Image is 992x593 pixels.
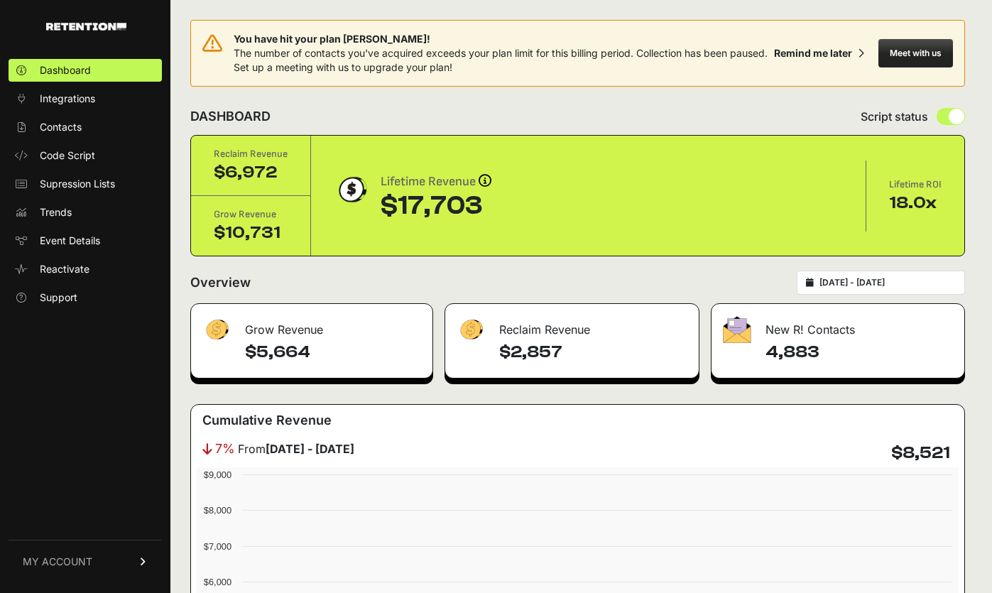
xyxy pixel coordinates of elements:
h4: $8,521 [891,442,950,464]
h4: 4,883 [765,341,953,364]
a: Reactivate [9,258,162,281]
span: Reactivate [40,262,89,276]
div: New R! Contacts [712,304,964,347]
a: Supression Lists [9,173,162,195]
span: Trends [40,205,72,219]
span: Supression Lists [40,177,115,191]
span: Script status [861,108,928,125]
div: Reclaim Revenue [214,147,288,161]
a: Trends [9,201,162,224]
span: You have hit your plan [PERSON_NAME]! [234,32,768,46]
img: fa-dollar-13500eef13a19c4ab2b9ed9ad552e47b0d9fc28b02b83b90ba0e00f96d6372e9.png [457,316,485,344]
span: Dashboard [40,63,91,77]
div: Lifetime ROI [889,178,942,192]
div: $6,972 [214,161,288,184]
span: Integrations [40,92,95,106]
h4: $5,664 [245,341,421,364]
h4: $2,857 [499,341,688,364]
h2: DASHBOARD [190,107,271,126]
a: Support [9,286,162,309]
a: Contacts [9,116,162,138]
h3: Cumulative Revenue [202,410,332,430]
a: Integrations [9,87,162,110]
a: Event Details [9,229,162,252]
text: $8,000 [204,505,231,516]
h2: Overview [190,273,251,293]
div: Grow Revenue [191,304,432,347]
img: dollar-coin-05c43ed7efb7bc0c12610022525b4bbbb207c7efeef5aecc26f025e68dcafac9.png [334,172,369,207]
span: From [238,440,354,457]
div: Grow Revenue [214,207,288,222]
div: $17,703 [381,192,491,220]
span: Support [40,290,77,305]
div: Lifetime Revenue [381,172,491,192]
text: $6,000 [204,577,231,587]
text: $9,000 [204,469,231,480]
button: Remind me later [768,40,870,66]
strong: [DATE] - [DATE] [266,442,354,456]
span: The number of contacts you've acquired exceeds your plan limit for this billing period. Collectio... [234,47,768,73]
span: Contacts [40,120,82,134]
img: fa-envelope-19ae18322b30453b285274b1b8af3d052b27d846a4fbe8435d1a52b978f639a2.png [723,316,751,343]
span: Event Details [40,234,100,248]
button: Meet with us [878,39,953,67]
span: Code Script [40,148,95,163]
a: MY ACCOUNT [9,540,162,583]
span: 7% [215,439,235,459]
div: $10,731 [214,222,288,244]
div: Remind me later [774,46,852,60]
div: 18.0x [889,192,942,214]
span: MY ACCOUNT [23,555,92,569]
a: Dashboard [9,59,162,82]
div: Reclaim Revenue [445,304,699,347]
a: Code Script [9,144,162,167]
img: fa-dollar-13500eef13a19c4ab2b9ed9ad552e47b0d9fc28b02b83b90ba0e00f96d6372e9.png [202,316,231,344]
img: Retention.com [46,23,126,31]
text: $7,000 [204,541,231,552]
